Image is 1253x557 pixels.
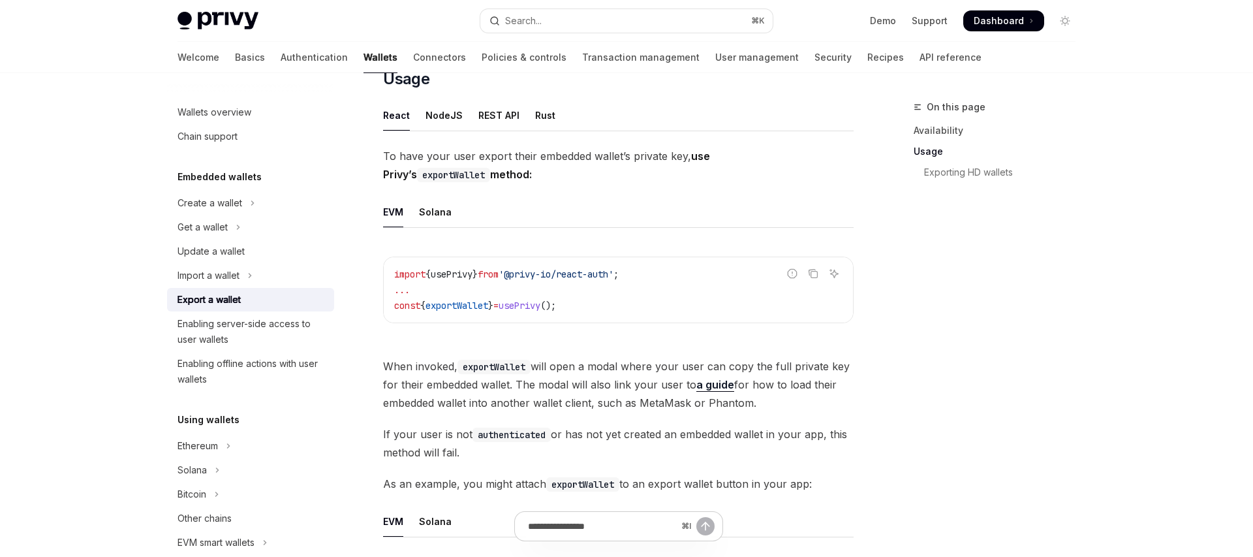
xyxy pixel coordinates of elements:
[383,475,854,493] span: As an example, you might attach to an export wallet button in your app:
[167,434,334,458] button: Toggle Ethereum section
[528,512,676,541] input: Ask a question...
[178,316,326,347] div: Enabling server-side access to user wallets
[927,99,985,115] span: On this page
[383,425,854,462] span: If your user is not or has not yet created an embedded wallet in your app, this method will fail.
[535,100,555,131] div: Rust
[478,268,499,280] span: from
[613,268,619,280] span: ;
[963,10,1044,31] a: Dashboard
[425,100,463,131] div: NodeJS
[178,462,207,478] div: Solana
[383,147,854,183] span: To have your user export their embedded wallet’s private key,
[696,517,715,535] button: Send message
[582,42,700,73] a: Transaction management
[178,244,245,259] div: Update a wallet
[499,300,540,311] span: usePrivy
[540,300,556,311] span: ();
[914,162,1086,183] a: Exporting HD wallets
[167,215,334,239] button: Toggle Get a wallet section
[167,288,334,311] a: Export a wallet
[167,191,334,215] button: Toggle Create a wallet section
[167,125,334,148] a: Chain support
[472,428,551,442] code: authenticated
[383,150,710,181] strong: use Privy’s method:
[472,268,478,280] span: }
[493,300,499,311] span: =
[167,312,334,351] a: Enabling server-side access to user wallets
[413,42,466,73] a: Connectors
[394,300,420,311] span: const
[178,356,326,387] div: Enabling offline actions with user wallets
[784,265,801,282] button: Report incorrect code
[178,292,241,308] div: Export a wallet
[805,265,822,282] button: Copy the contents from the code block
[235,42,265,73] a: Basics
[457,360,531,374] code: exportWallet
[178,195,242,211] div: Create a wallet
[167,531,334,554] button: Toggle EVM smart wallets section
[383,69,429,89] span: Usage
[826,265,843,282] button: Ask AI
[178,412,240,428] h5: Using wallets
[178,129,238,144] div: Chain support
[167,101,334,124] a: Wallets overview
[912,14,948,27] a: Support
[178,219,228,235] div: Get a wallet
[167,240,334,263] a: Update a wallet
[419,197,452,227] div: Solana
[546,477,619,492] code: exportWallet
[167,352,334,391] a: Enabling offline actions with user wallets
[914,120,1086,141] a: Availability
[431,268,472,280] span: usePrivy
[167,507,334,530] a: Other chains
[499,268,613,280] span: '@privy-io/react-auth'
[715,42,799,73] a: User management
[178,535,255,550] div: EVM smart wallets
[425,268,431,280] span: {
[420,300,425,311] span: {
[167,458,334,482] button: Toggle Solana section
[696,378,734,392] a: a guide
[478,100,519,131] div: REST API
[178,104,251,120] div: Wallets overview
[417,168,490,182] code: exportWallet
[383,357,854,412] span: When invoked, will open a modal where your user can copy the full private key for their embedded ...
[178,268,240,283] div: Import a wallet
[383,197,403,227] div: EVM
[425,300,488,311] span: exportWallet
[751,16,765,26] span: ⌘ K
[974,14,1024,27] span: Dashboard
[178,42,219,73] a: Welcome
[482,42,566,73] a: Policies & controls
[178,511,232,526] div: Other chains
[480,9,773,33] button: Open search
[281,42,348,73] a: Authentication
[178,169,262,185] h5: Embedded wallets
[383,506,403,537] div: EVM
[914,141,1086,162] a: Usage
[920,42,982,73] a: API reference
[814,42,852,73] a: Security
[364,42,397,73] a: Wallets
[394,284,410,296] span: ...
[178,486,206,502] div: Bitcoin
[383,100,410,131] div: React
[505,13,542,29] div: Search...
[867,42,904,73] a: Recipes
[167,264,334,287] button: Toggle Import a wallet section
[1055,10,1075,31] button: Toggle dark mode
[488,300,493,311] span: }
[178,438,218,454] div: Ethereum
[394,268,425,280] span: import
[178,12,258,30] img: light logo
[870,14,896,27] a: Demo
[419,506,452,537] div: Solana
[167,483,334,506] button: Toggle Bitcoin section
